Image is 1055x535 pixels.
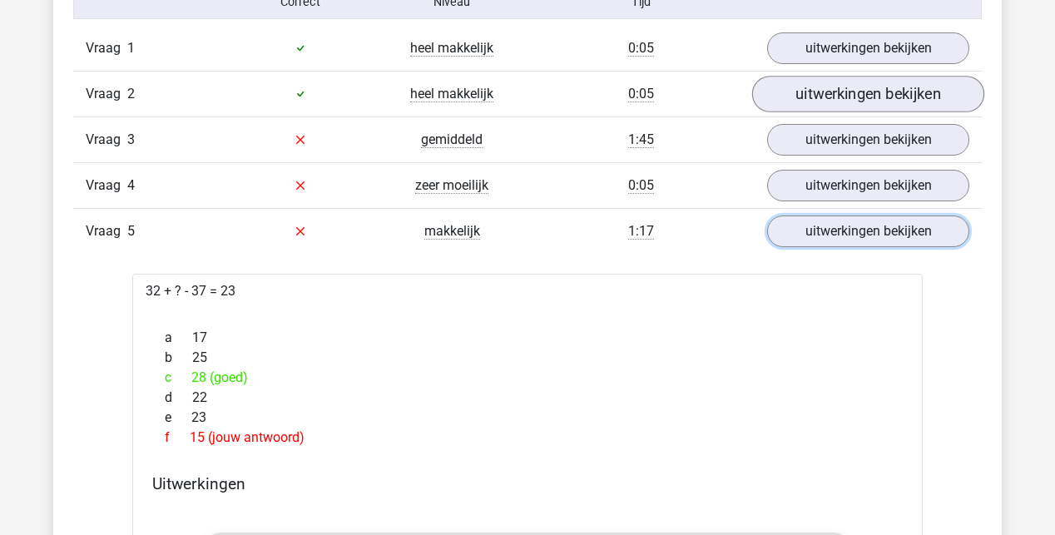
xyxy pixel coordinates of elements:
[165,428,190,448] span: f
[628,131,654,148] span: 1:45
[165,408,191,428] span: e
[86,84,127,104] span: Vraag
[86,221,127,241] span: Vraag
[628,40,654,57] span: 0:05
[421,131,483,148] span: gemiddeld
[152,328,903,348] div: 17
[127,40,135,56] span: 1
[767,215,969,247] a: uitwerkingen bekijken
[752,76,984,112] a: uitwerkingen bekijken
[410,40,493,57] span: heel makkelijk
[127,223,135,239] span: 5
[152,474,903,493] h4: Uitwerkingen
[767,170,969,201] a: uitwerkingen bekijken
[628,177,654,194] span: 0:05
[628,223,654,240] span: 1:17
[165,348,192,368] span: b
[152,368,903,388] div: 28 (goed)
[127,86,135,102] span: 2
[86,130,127,150] span: Vraag
[165,328,192,348] span: a
[767,124,969,156] a: uitwerkingen bekijken
[127,177,135,193] span: 4
[127,131,135,147] span: 3
[152,348,903,368] div: 25
[424,223,480,240] span: makkelijk
[86,176,127,196] span: Vraag
[415,177,488,194] span: zeer moeilijk
[165,368,191,388] span: c
[165,388,192,408] span: d
[410,86,493,102] span: heel makkelijk
[152,428,903,448] div: 15 (jouw antwoord)
[628,86,654,102] span: 0:05
[86,38,127,58] span: Vraag
[152,388,903,408] div: 22
[152,408,903,428] div: 23
[767,32,969,64] a: uitwerkingen bekijken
